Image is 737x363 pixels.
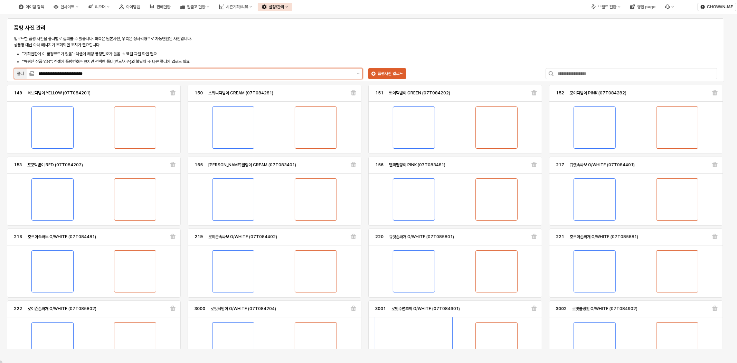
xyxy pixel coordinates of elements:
button: 아이템맵 [115,3,144,11]
p: 큐렛손싸개 O/WHITE (07T085801) [389,234,454,240]
button: 영업 page [626,3,660,11]
div: 리오더 [95,4,105,9]
div: 아이템 검색 [26,4,44,9]
strong: 156 [375,162,384,167]
div: 설정/관리 [269,4,284,9]
p: 로이즌손싸개 O/WHITE (07T085802) [28,306,96,312]
strong: 151 [375,91,384,95]
strong: 150 [195,91,203,95]
p: 호르아속싸보 O/WHITE (07T084481) [28,234,96,240]
li: "기획현황에 이 품평코드가 없음": 엑셀에 해당 품평번호가 없음 → 엑셀 파일 확인 필요 [22,51,422,57]
div: 인사이트 [60,4,74,9]
strong: 221 [556,234,564,239]
strong: 153 [14,162,22,167]
strong: 149 [14,91,22,95]
p: 업로드한 품평 사진을 폴더별로 살펴볼 수 있습니다. 좌측은 원본사진, 우측은 정사각형으로 자동변환된 사진입니다. 상품명 대신 아래 메시지가 조회되면 조치가 필요합니다. [14,36,422,48]
p: 로빗수면조끼 O/WHITE (07T084901) [391,306,460,312]
strong: 155 [195,162,203,167]
p: 뽀이턱받이 GREEN (07T084202) [389,90,450,96]
strong: 220 [375,234,384,239]
button: 설정/관리 [258,3,292,11]
button: 브랜드 전환 [587,3,625,11]
p: CHOWANJAE [707,4,733,10]
li: "매핑된 상품 없음": 엑셀에 품평번호는 있지만 선택한 폴더(연도/시즌)와 불일치 → 다른 폴더에 업로드 필요 [22,58,422,65]
strong: 218 [14,234,22,239]
button: 제안 사항 표시 [354,68,362,79]
strong: 3000 [195,306,205,311]
button: 리오더 [84,3,114,11]
strong: 222 [14,306,22,311]
button: 아이템 검색 [15,3,48,11]
strong: 217 [556,162,564,167]
p: 레브턱받이 YELLOW (07T084201) [28,90,91,96]
div: 판매현황 [157,4,170,9]
p: 포이턱받이 PINK (07T084282) [570,90,626,96]
div: Menu item 6 [661,3,678,11]
div: 시즌기획/리뷰 [226,4,248,9]
button: 인사이트 [49,3,83,11]
div: 아이템맵 [126,4,140,9]
button: 품평사진 업로드 [368,68,406,79]
p: 품평사진 업로드 [378,71,403,76]
p: 로빗블랭킷 O/WHITE (07T084902) [572,306,637,312]
strong: 152 [556,91,564,95]
p: 델라딸랑이 PINK (07T083481) [389,162,445,168]
p: 포포턱받이 RED (07T084203) [27,162,83,168]
div: 브랜드 전환 [598,4,616,9]
p: 호르아손싸개 O/WHITE (07T085881) [570,234,638,240]
div: 폴더 [17,70,24,77]
strong: 3001 [375,306,386,311]
strong: 219 [195,234,203,239]
p: 스위니턱받이 CREAM (07T084281) [208,90,273,96]
button: 시즌기획/리뷰 [215,3,256,11]
p: 로빗턱받이 O/WHITE (07T084204) [211,306,276,312]
p: [PERSON_NAME]딸랑이 CREAM (07T083401) [208,162,296,168]
button: 입출고 현황 [176,3,214,11]
div: 영업 page [637,4,655,9]
strong: 3002 [556,306,567,311]
button: 판매현황 [145,3,174,11]
button: CHOWANJAE [698,3,736,11]
p: 큐렛속싸보 O/WHITE (07T084401) [570,162,635,168]
h5: 품평 사진 관리 [14,25,422,31]
div: 입출고 현황 [187,4,205,9]
p: 로이즌속싸보 O/WHITE (07T084402) [208,234,277,240]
